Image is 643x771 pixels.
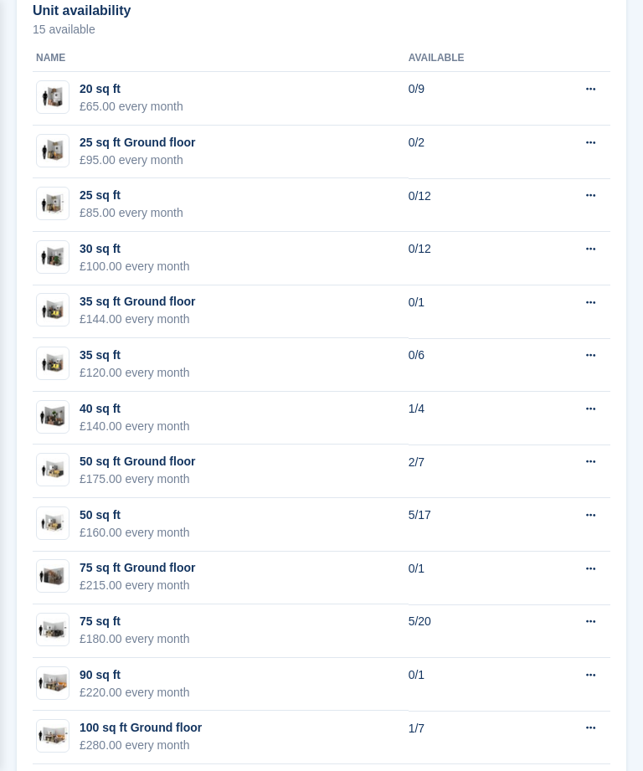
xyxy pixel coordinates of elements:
div: 30 sq ft [80,240,190,258]
td: 5/17 [409,498,532,552]
div: 40 sq ft [80,400,190,418]
th: Name [33,45,409,72]
th: Available [409,45,532,72]
div: £144.00 every month [80,311,195,328]
div: 90 sq ft [80,666,190,684]
div: £160.00 every month [80,524,190,542]
div: £120.00 every month [80,364,190,382]
div: £95.00 every month [80,152,195,169]
img: 75.jpg [37,618,69,642]
td: 1/7 [409,711,532,764]
div: 25 sq ft [80,187,183,204]
img: 25.jpg [37,192,69,216]
td: 1/4 [409,392,532,445]
div: £215.00 every month [80,577,195,594]
img: 50.jpg [37,511,69,535]
p: 15 available [33,23,610,35]
div: £280.00 every month [80,737,202,754]
div: £220.00 every month [80,684,190,702]
td: 0/12 [409,178,532,232]
div: £100.00 every month [80,258,190,275]
img: 20-sqft-unit.jpg [37,85,69,110]
h2: Unit availability [33,3,131,18]
td: 0/9 [409,72,532,126]
td: 0/1 [409,552,532,605]
td: 0/1 [409,658,532,712]
img: 50-sqft-unit.jpg [37,458,69,482]
div: 75 sq ft Ground floor [80,559,195,577]
div: £85.00 every month [80,204,183,222]
div: 75 sq ft [80,613,190,630]
div: £175.00 every month [80,470,195,488]
div: 50 sq ft [80,506,190,524]
div: 20 sq ft [80,80,183,98]
div: £140.00 every month [80,418,190,435]
div: 35 sq ft [80,347,190,364]
img: 40-sqft-unit.jpg [37,404,69,429]
img: 60-sqft-unit.jpg [37,564,69,589]
div: 100 sq ft Ground floor [80,719,202,737]
div: £65.00 every month [80,98,183,116]
img: 100-sqft-unit%20(1).jpg [37,671,69,695]
div: 35 sq ft Ground floor [80,293,195,311]
td: 0/12 [409,232,532,285]
div: 50 sq ft Ground floor [80,453,195,470]
td: 0/2 [409,126,532,179]
img: 35-sqft-unit.jpg [37,298,69,322]
img: 30-sqft-unit.jpg [37,245,69,270]
img: 100.jpg [37,724,69,748]
td: 0/1 [409,285,532,339]
img: 35-sqft-unit.jpg [37,352,69,376]
div: £180.00 every month [80,630,190,648]
td: 5/20 [409,604,532,658]
td: 2/7 [409,445,532,498]
img: 25-sqft-unit.jpg [37,138,69,162]
td: 0/6 [409,338,532,392]
div: 25 sq ft Ground floor [80,134,195,152]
